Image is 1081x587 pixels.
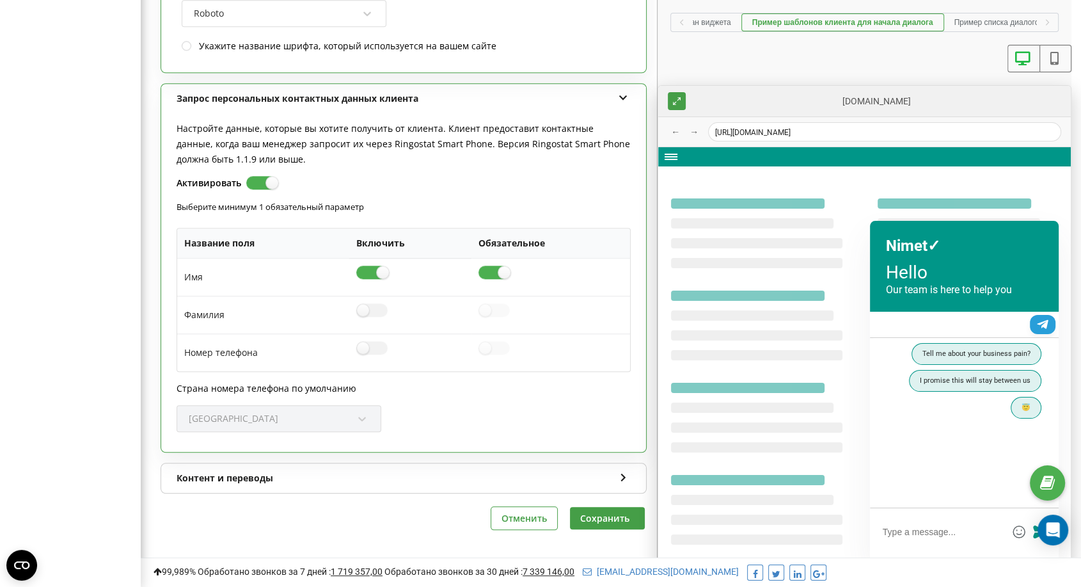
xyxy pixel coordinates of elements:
button: ← [668,124,683,140]
th: Название поля [177,229,349,259]
p: Nimet✓ [886,237,1043,262]
button: Пример шаблонов клиента для начала диалога [741,13,944,31]
p: Our team is here to help you [886,284,1043,296]
label: Укажите название шрифта, который используется на вашем сайте [199,39,496,52]
div: Roboto [194,8,224,19]
a: [EMAIL_ADDRESS][DOMAIN_NAME] [583,567,739,577]
div: Контент и переводы [161,463,646,493]
button: Tell me about your business pain? [911,343,1041,365]
u: 1 719 357,00 [331,567,383,577]
p: Hello [886,262,1043,284]
p: Страна номера телефона по умолчанию [177,381,631,396]
button: Open CMP widget [6,550,37,581]
button: Экран виджета [667,13,741,31]
div: [URL][DOMAIN_NAME] [708,122,1061,141]
div: Open Intercom Messenger [1038,515,1068,545]
td: Фамилия [177,296,349,334]
span: 99,989% [154,567,196,577]
label: Активировать [177,176,241,190]
div: [DOMAIN_NAME] [692,95,1061,108]
button: Сохранить [570,507,645,529]
th: Включить [349,229,471,259]
p: Настройте данные, которые вы хотите получить от клиента. Клиент предоставит контактные данные, ко... [177,121,631,167]
p: Выберите минимум 1 обязательный параметр [177,189,631,219]
button: I promise this will stay between us [909,370,1041,392]
u: 7 339 146,00 [523,567,574,577]
button: Отменить [491,507,557,529]
span: Обработано звонков за 7 дней : [198,567,383,577]
button: → [686,124,702,140]
th: Обязательное [471,229,630,259]
td: Имя [177,259,349,296]
button: 😇 [1011,397,1041,419]
td: Номер телефона [177,334,349,371]
span: Обработано звонков за 30 дней : [384,567,574,577]
div: Запрос персональных контактных данных клиента [161,84,646,113]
